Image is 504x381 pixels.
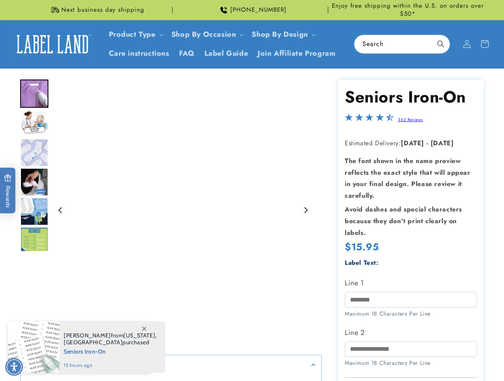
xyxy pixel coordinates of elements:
[20,138,48,167] img: Nursing Home Iron-On - Label Land
[401,138,424,148] strong: [DATE]
[64,332,111,339] span: [PERSON_NAME]
[4,174,12,208] span: Rewards
[20,197,48,226] div: Go to slide 5
[171,30,236,39] span: Shop By Occasion
[20,111,48,136] img: Nurse with an elderly woman and an iron on label
[167,25,247,44] summary: Shop By Occasion
[20,227,48,255] div: Go to slide 6
[104,25,167,44] summary: Product Type
[345,138,477,149] p: Estimated Delivery:
[104,44,174,63] a: Care instructions
[230,6,287,14] span: [PHONE_NUMBER]
[179,49,195,58] span: FAQ
[252,29,308,40] a: Shop By Design
[331,2,484,18] span: Enjoy free shipping within the U.S. on orders over $50*
[300,205,311,216] button: Next slide
[9,29,96,60] a: Label Land
[345,205,462,237] strong: Avoid dashes and special characters because they don’t print clearly on labels.
[109,49,169,58] span: Care instructions
[20,80,48,108] div: Go to slide 1
[427,138,429,148] strong: -
[345,86,477,107] h1: Seniors Iron-On
[174,44,200,63] a: FAQ
[12,31,93,57] img: Label Land
[5,358,23,376] div: Accessibility Menu
[345,115,394,125] span: 4.4-star overall rating
[20,227,48,255] img: Nursing Home Iron-On - Label Land
[200,44,253,63] a: Label Guide
[20,138,48,167] div: Go to slide 3
[431,138,454,148] strong: [DATE]
[64,339,123,346] span: [GEOGRAPHIC_DATA]
[64,332,157,346] span: from , purchased
[247,25,319,44] summary: Shop By Design
[253,44,340,63] a: Join Affiliate Program
[20,109,48,137] div: Go to slide 2
[123,332,155,339] span: [US_STATE]
[345,241,379,253] span: $15.95
[20,168,48,196] img: Nursing Home Iron-On - Label Land
[61,6,144,14] span: Next business day shipping
[432,35,450,53] button: Search
[345,310,477,318] div: Maximum 18 Characters Per Line
[20,197,48,226] img: Nursing Home Iron-On - Label Land
[109,29,156,40] a: Product Type
[258,49,335,58] span: Join Affiliate Program
[55,205,66,216] button: Go to last slide
[20,80,48,108] img: Iron on name label being ironed to shirt
[345,326,477,339] label: Line 2
[345,156,471,200] strong: The font shown in the name preview reflects the exact style that will appear in your final design...
[20,168,48,196] div: Go to slide 4
[345,359,477,367] div: Maximum 18 Characters Per Line
[398,117,423,123] a: 562 Reviews
[345,276,477,289] label: Line 1
[345,258,379,267] label: Label Text:
[204,49,248,58] span: Label Guide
